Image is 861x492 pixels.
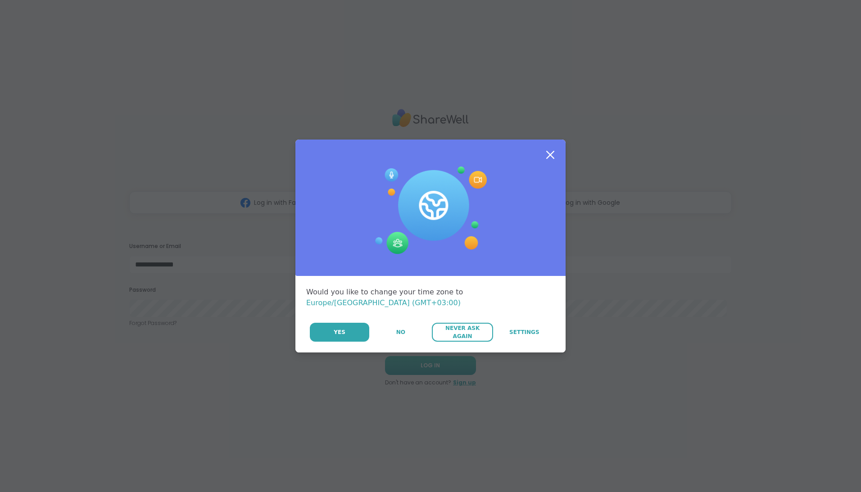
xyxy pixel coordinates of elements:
[432,323,493,342] button: Never Ask Again
[334,328,345,336] span: Yes
[370,323,431,342] button: No
[306,298,461,307] span: Europe/[GEOGRAPHIC_DATA] (GMT+03:00)
[396,328,405,336] span: No
[310,323,369,342] button: Yes
[374,167,487,255] img: Session Experience
[306,287,555,308] div: Would you like to change your time zone to
[509,328,539,336] span: Settings
[436,324,488,340] span: Never Ask Again
[494,323,555,342] a: Settings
